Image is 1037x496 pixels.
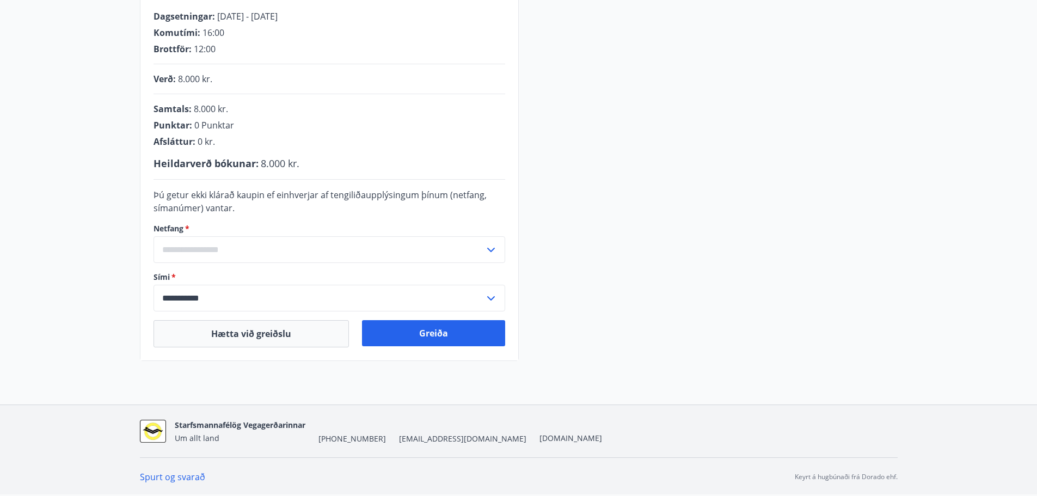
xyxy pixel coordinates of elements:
span: Þú getur ekki klárað kaupin ef einhverjar af tengiliðaupplýsingum þínum (netfang, símanúmer) vantar. [154,189,487,214]
span: 0 kr. [198,136,215,148]
a: [DOMAIN_NAME] [539,433,602,443]
button: Greiða [362,320,505,346]
span: Dagsetningar : [154,10,215,22]
span: [EMAIL_ADDRESS][DOMAIN_NAME] [399,433,526,444]
span: Komutími : [154,27,200,39]
span: Punktar : [154,119,192,131]
a: Spurt og svarað [140,471,205,483]
span: 8.000 kr. [261,157,299,170]
span: 0 Punktar [194,119,234,131]
span: Samtals : [154,103,192,115]
button: Hætta við greiðslu [154,320,349,347]
span: 12:00 [194,43,216,55]
span: Brottför : [154,43,192,55]
label: Sími [154,272,505,283]
span: Heildarverð bókunar : [154,157,259,170]
label: Netfang [154,223,505,234]
span: 8.000 kr. [178,73,212,85]
p: Keyrt á hugbúnaði frá Dorado ehf. [795,472,898,482]
img: suBotUq1GBnnm8aIt3p4JrVVQbDVnVd9Xe71I8RX.jpg [140,420,166,443]
span: Verð : [154,73,176,85]
span: Starfsmannafélög Vegagerðarinnar [175,420,305,430]
span: [DATE] - [DATE] [217,10,278,22]
span: [PHONE_NUMBER] [318,433,386,444]
span: Afsláttur : [154,136,195,148]
span: Um allt land [175,433,219,443]
span: 8.000 kr. [194,103,228,115]
span: 16:00 [203,27,224,39]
